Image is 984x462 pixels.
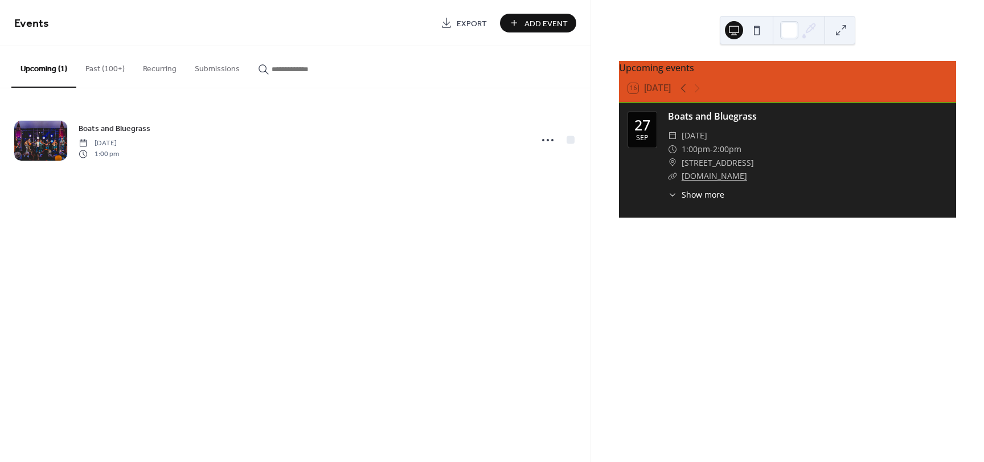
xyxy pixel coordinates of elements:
div: Sep [636,134,649,142]
button: Recurring [134,46,186,87]
span: 2:00pm [713,142,741,156]
div: ​ [668,142,677,156]
span: [STREET_ADDRESS] [682,156,754,170]
div: 27 [634,118,650,132]
div: ​ [668,169,677,183]
a: Boats and Bluegrass [668,110,757,122]
span: Add Event [524,18,568,30]
span: Events [14,13,49,35]
a: [DOMAIN_NAME] [682,170,747,181]
button: Add Event [500,14,576,32]
div: ​ [668,189,677,201]
button: Submissions [186,46,249,87]
div: ​ [668,156,677,170]
a: Export [432,14,495,32]
span: Show more [682,189,724,201]
span: [DATE] [682,129,707,142]
span: - [710,142,713,156]
span: Export [457,18,487,30]
span: 1:00 pm [79,149,119,159]
span: 1:00pm [682,142,710,156]
button: Upcoming (1) [11,46,76,88]
span: Boats and Bluegrass [79,123,150,135]
div: ​ [668,129,677,142]
button: ​Show more [668,189,724,201]
span: [DATE] [79,138,119,149]
a: Boats and Bluegrass [79,122,150,135]
button: Past (100+) [76,46,134,87]
div: Upcoming events [619,61,956,75]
